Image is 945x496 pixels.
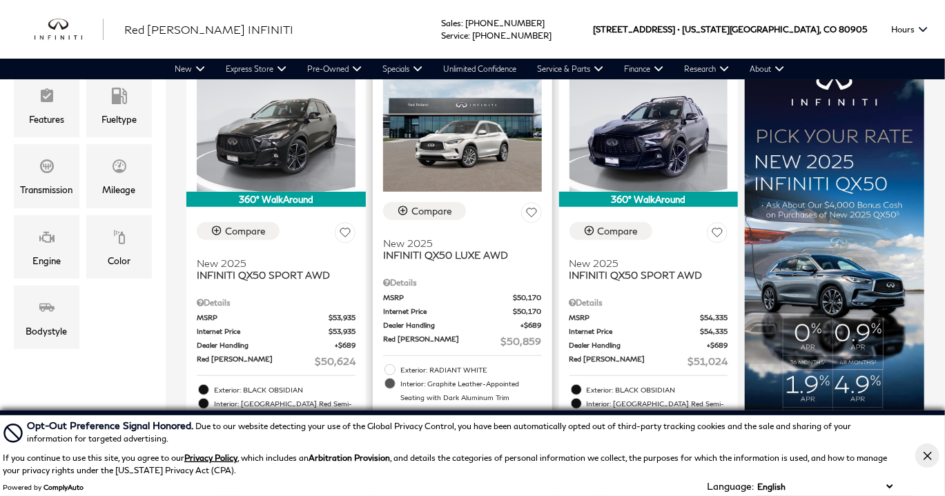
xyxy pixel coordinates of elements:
[29,112,64,127] div: Features
[164,59,795,79] nav: Main Navigation
[21,182,73,197] div: Transmission
[27,418,896,445] div: Due to our website detecting your use of the Global Privacy Control, you have been automatically ...
[124,23,293,36] span: Red [PERSON_NAME] INFINITI
[197,340,335,350] span: Dealer Handling
[197,326,329,337] span: Internet Price
[559,192,739,207] div: 360° WalkAround
[111,226,128,253] span: Color
[411,205,452,217] div: Compare
[383,73,542,192] img: 2025 INFINITI QX50 LUXE AWD
[383,334,542,348] a: Red [PERSON_NAME] $50,859
[103,182,136,197] div: Mileage
[468,30,470,41] span: :
[35,19,104,41] img: INFINITI
[441,30,468,41] span: Service
[186,192,366,207] div: 360° WalkAround
[569,340,728,350] a: Dealer Handling $689
[101,112,137,127] div: Fueltype
[184,453,237,463] a: Privacy Policy
[739,59,795,79] a: About
[197,326,355,337] a: Internet Price $53,935
[441,18,461,28] span: Sales
[197,73,355,192] img: 2025 INFINITI QX50 SPORT AWD
[707,482,754,491] div: Language:
[383,202,466,220] button: Compare Vehicle
[569,257,718,269] span: New 2025
[521,202,542,228] button: Save Vehicle
[14,74,79,137] div: FeaturesFeatures
[569,354,688,368] span: Red [PERSON_NAME]
[569,73,728,192] img: 2025 INFINITI QX50 SPORT AWD
[569,326,728,337] a: Internet Price $54,335
[593,24,867,34] a: [STREET_ADDRESS] • [US_STATE][GEOGRAPHIC_DATA], CO 80905
[472,30,552,41] a: [PHONE_NUMBER]
[197,269,345,281] span: INFINITI QX50 SPORT AWD
[400,377,542,404] span: Interior: Graphite Leather-Appointed Seating with Dark Aluminum Trim
[297,59,372,79] a: Pre-Owned
[39,84,55,112] span: Features
[32,253,61,268] div: Engine
[569,222,652,240] button: Compare Vehicle
[197,354,355,368] a: Red [PERSON_NAME] $50,624
[197,222,280,240] button: Compare Vehicle
[383,292,542,303] a: MSRP $50,170
[108,253,130,268] div: Color
[335,340,355,350] span: $689
[164,59,215,79] a: New
[400,363,542,377] span: Exterior: RADIANT WHITE
[383,277,542,289] div: Pricing Details - INFINITI QX50 LUXE AWD
[383,237,532,249] span: New 2025
[707,222,728,248] button: Save Vehicle
[27,419,195,431] span: Opt-Out Preference Signal Honored .
[329,313,355,323] span: $53,935
[501,334,542,348] span: $50,859
[383,249,532,261] span: INFINITI QX50 LUXE AWD
[309,453,390,463] strong: Arbitration Provision
[587,397,728,438] span: Interior: [GEOGRAPHIC_DATA] Red Semi-Aniline Leather-Appointed Seating with Black Aluminum Trim
[39,296,55,324] span: Bodystyle
[569,269,718,281] span: INFINITI QX50 SPORT AWD
[14,215,79,279] div: EngineEngine
[569,297,728,309] div: Pricing Details - INFINITI QX50 SPORT AWD
[383,306,514,317] span: Internet Price
[383,306,542,317] a: Internet Price $50,170
[14,286,79,349] div: BodystyleBodystyle
[214,383,355,397] span: Exterior: BLACK OBSIDIAN
[14,144,79,208] div: TransmissionTransmission
[383,320,542,330] a: Dealer Handling $689
[461,18,463,28] span: :
[521,320,542,330] span: $689
[383,334,501,348] span: Red [PERSON_NAME]
[39,155,55,182] span: Transmission
[674,59,739,79] a: Research
[514,306,542,317] span: $50,170
[569,313,701,323] span: MSRP
[707,340,728,350] span: $689
[43,483,84,491] a: ComplyAuto
[329,326,355,337] span: $53,935
[700,313,728,323] span: $54,335
[197,257,345,269] span: New 2025
[197,297,355,309] div: Pricing Details - INFINITI QX50 SPORT AWD
[465,18,545,28] a: [PHONE_NUMBER]
[315,354,355,368] span: $50,624
[111,155,128,182] span: Mileage
[598,225,639,237] div: Compare
[214,397,355,438] span: Interior: [GEOGRAPHIC_DATA] Red Semi-Aniline Leather-Appointed Seating with Black Aluminum Trim
[372,59,433,79] a: Specials
[569,340,708,350] span: Dealer Handling
[754,480,896,493] select: Language Select
[86,215,152,279] div: ColorColor
[3,453,887,475] p: If you continue to use this site, you agree to our , which includes an , and details the categori...
[86,144,152,208] div: MileageMileage
[383,228,542,261] a: New 2025INFINITI QX50 LUXE AWD
[39,226,55,253] span: Engine
[569,313,728,323] a: MSRP $54,335
[124,21,293,38] a: Red [PERSON_NAME] INFINITI
[700,326,728,337] span: $54,335
[383,292,514,303] span: MSRP
[197,313,329,323] span: MSRP
[3,483,84,491] div: Powered by
[433,59,527,79] a: Unlimited Confidence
